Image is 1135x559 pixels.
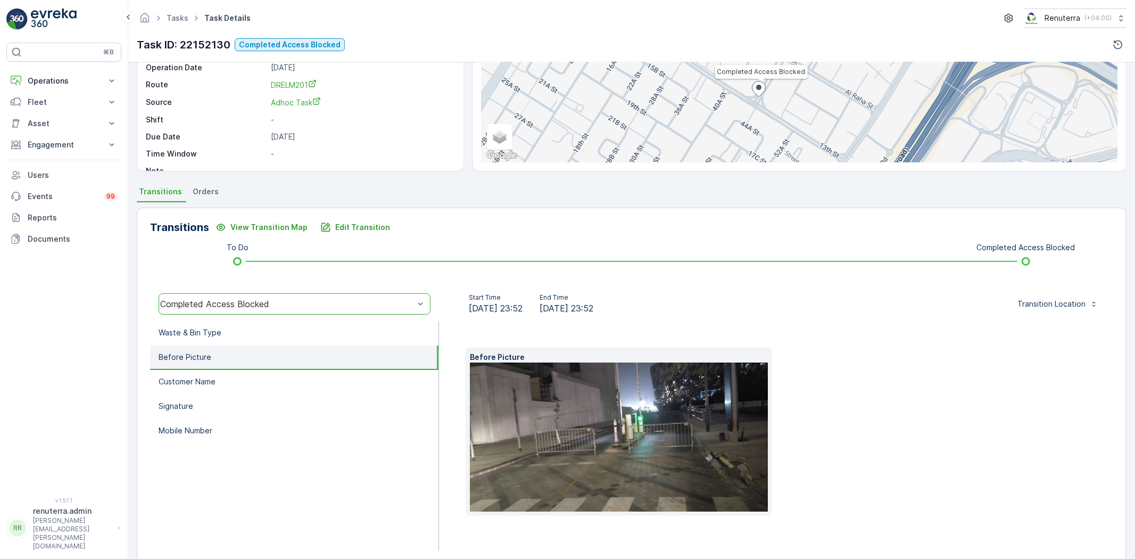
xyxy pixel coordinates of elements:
img: Google [484,149,519,162]
p: ( +04:00 ) [1084,14,1112,22]
a: Reports [6,207,121,228]
p: [DATE] [271,62,452,73]
p: Completed Access Blocked [976,242,1075,253]
p: [PERSON_NAME][EMAIL_ADDRESS][PERSON_NAME][DOMAIN_NAME] [33,516,113,550]
div: Completed Access Blocked [160,299,414,309]
a: Tasks [167,13,188,22]
p: Before Picture [470,352,768,363]
p: To Do [227,242,248,253]
img: 9ccdcbb2da124a81bcae8e1df6323dce.jpg [470,363,802,512]
p: Start Time [469,293,523,302]
p: Asset [28,118,100,129]
p: End Time [540,293,593,302]
p: [DATE] [271,131,452,142]
p: - [271,114,452,125]
span: [DATE] 23:52 [469,302,523,315]
button: Asset [6,113,121,134]
p: Operation Date [146,62,267,73]
p: - [271,149,452,159]
span: v 1.51.1 [6,497,121,504]
span: Adhoc Task [271,98,321,107]
p: Task ID: 22152130 [137,37,230,53]
div: RR [9,520,26,537]
span: DRELM201 [271,80,317,89]
p: Operations [28,76,100,86]
p: Completed Access Blocked [239,39,341,50]
button: Fleet [6,92,121,113]
p: Mobile Number [159,425,212,436]
p: Users [28,170,117,180]
p: Before Picture [159,352,211,363]
button: RRrenuterra.admin[PERSON_NAME][EMAIL_ADDRESS][PERSON_NAME][DOMAIN_NAME] [6,506,121,550]
p: Source [146,97,267,108]
button: Engagement [6,134,121,155]
img: logo [6,9,28,30]
p: Reports [28,212,117,223]
p: View Transition Map [230,222,308,233]
p: Transition Location [1017,299,1086,309]
p: Customer Name [159,376,216,387]
img: Screenshot_2024-07-26_at_13.33.01.png [1024,12,1040,24]
p: Time Window [146,149,267,159]
p: Note [146,166,267,176]
p: Edit Transition [335,222,390,233]
p: Renuterra [1045,13,1080,23]
p: Signature [159,401,193,412]
a: Homepage [139,16,151,25]
p: Transitions [150,219,209,235]
p: Route [146,79,267,91]
span: Transitions [139,186,182,197]
a: Events99 [6,186,121,207]
p: 99 [106,192,115,201]
p: Engagement [28,139,100,150]
p: Fleet [28,97,100,108]
p: Waste & Bin Type [159,327,221,338]
button: Edit Transition [314,219,396,236]
p: Events [28,191,98,202]
a: Open this area in Google Maps (opens a new window) [484,149,519,162]
p: - [271,166,452,176]
button: Renuterra(+04:00) [1024,9,1126,28]
span: Orders [193,186,219,197]
span: [DATE] 23:52 [540,302,593,315]
p: Shift [146,114,267,125]
a: Layers [488,125,511,149]
a: Adhoc Task [271,97,452,108]
button: View Transition Map [209,219,314,236]
p: Documents [28,234,117,244]
p: Due Date [146,131,267,142]
button: Operations [6,70,121,92]
p: renuterra.admin [33,506,113,516]
a: Users [6,165,121,186]
span: Task Details [202,13,253,23]
a: DRELM201 [271,79,452,91]
img: logo_light-DOdMpM7g.png [31,9,77,30]
a: Documents [6,228,121,250]
button: Transition Location [1011,295,1105,313]
p: ⌘B [103,48,114,56]
button: Completed Access Blocked [235,38,345,51]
